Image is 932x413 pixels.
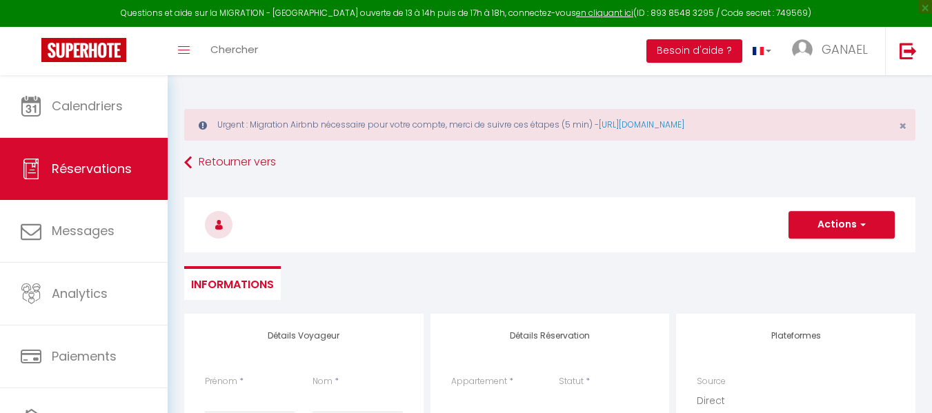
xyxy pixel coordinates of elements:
img: Super Booking [41,38,126,62]
span: Réservations [52,160,132,177]
button: Close [899,120,906,132]
span: Messages [52,222,115,239]
span: Paiements [52,347,117,365]
h4: Détails Voyageur [205,331,403,341]
label: Source [697,375,726,388]
img: ... [792,39,813,60]
div: Urgent : Migration Airbnb nécessaire pour votre compte, merci de suivre ces étapes (5 min) - [184,109,915,141]
a: [URL][DOMAIN_NAME] [599,119,684,130]
label: Appartement [451,375,507,388]
label: Statut [559,375,584,388]
li: Informations [184,266,281,300]
button: Besoin d'aide ? [646,39,742,63]
iframe: LiveChat chat widget [874,355,932,413]
span: Chercher [210,42,258,57]
span: Analytics [52,285,108,302]
label: Prénom [205,375,237,388]
h4: Plateformes [697,331,895,341]
a: en cliquant ici [576,7,633,19]
a: Retourner vers [184,150,915,175]
img: logout [900,42,917,59]
span: Calendriers [52,97,123,114]
a: Chercher [200,27,268,75]
a: ... GANAEL [782,27,885,75]
h4: Détails Réservation [451,331,649,341]
button: Actions [789,211,895,239]
label: Nom [313,375,333,388]
span: GANAEL [822,41,868,58]
span: × [899,117,906,134]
